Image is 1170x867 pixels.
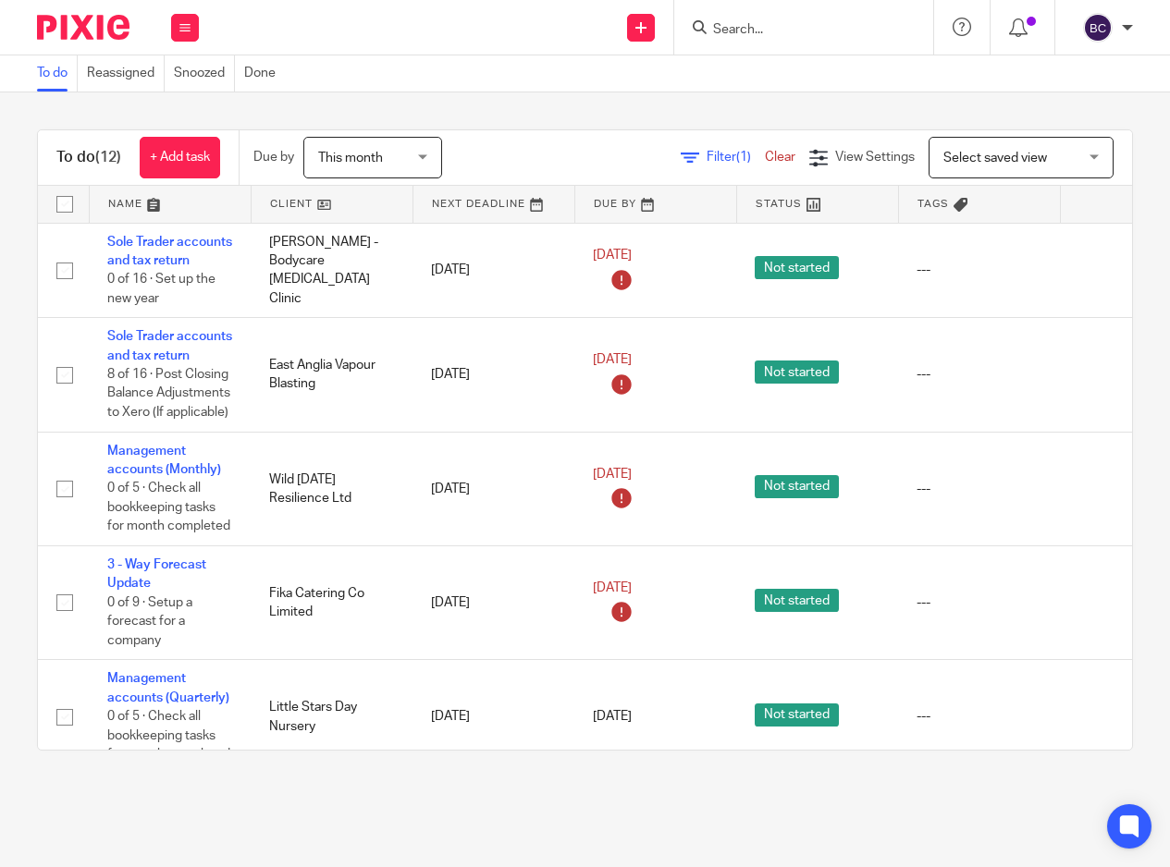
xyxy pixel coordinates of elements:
[593,468,632,481] span: [DATE]
[318,152,383,165] span: This month
[244,55,285,92] a: Done
[107,368,230,419] span: 8 of 16 · Post Closing Balance Adjustments to Xero (If applicable)
[755,360,839,384] span: Not started
[918,199,949,209] span: Tags
[251,546,413,660] td: Fika Catering Co Limited
[107,596,192,647] span: 0 of 9 · Setup a forecast for a company
[917,480,1041,498] div: ---
[56,148,121,167] h1: To do
[253,148,294,166] p: Due by
[87,55,165,92] a: Reassigned
[835,151,915,164] span: View Settings
[107,482,230,533] span: 0 of 5 · Check all bookkeeping tasks for month completed
[107,558,206,590] a: 3 - Way Forecast Update
[755,256,839,279] span: Not started
[413,223,574,318] td: [DATE]
[107,445,221,476] a: Management accounts (Monthly)
[107,710,230,761] span: 0 of 5 · Check all bookkeeping tasks for month completed
[107,330,232,361] a: Sole Trader accounts and tax return
[251,223,413,318] td: [PERSON_NAME] - Bodycare [MEDICAL_DATA] Clinic
[107,273,216,305] span: 0 of 16 · Set up the new year
[95,150,121,165] span: (12)
[251,318,413,432] td: East Anglia Vapour Blasting
[755,589,839,612] span: Not started
[917,261,1041,279] div: ---
[755,703,839,727] span: Not started
[711,22,878,39] input: Search
[1083,13,1113,43] img: svg%3E
[917,593,1041,612] div: ---
[593,710,632,723] span: [DATE]
[107,236,232,267] a: Sole Trader accounts and tax return
[755,475,839,498] span: Not started
[917,365,1041,384] div: ---
[736,151,751,164] span: (1)
[413,318,574,432] td: [DATE]
[37,55,78,92] a: To do
[593,353,632,366] span: [DATE]
[917,707,1041,726] div: ---
[593,249,632,262] span: [DATE]
[174,55,235,92] a: Snoozed
[707,151,765,164] span: Filter
[943,152,1047,165] span: Select saved view
[37,15,129,40] img: Pixie
[251,660,413,774] td: Little Stars Day Nursery
[413,546,574,660] td: [DATE]
[140,137,220,178] a: + Add task
[765,151,795,164] a: Clear
[251,432,413,545] td: Wild [DATE] Resilience Ltd
[413,432,574,545] td: [DATE]
[413,660,574,774] td: [DATE]
[593,581,632,594] span: [DATE]
[107,672,229,703] a: Management accounts (Quarterly)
